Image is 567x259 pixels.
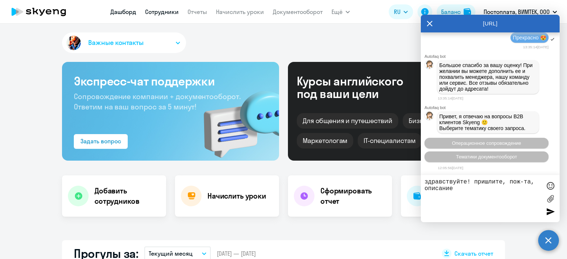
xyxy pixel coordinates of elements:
[545,193,556,204] label: Лимит 10 файлов
[439,62,534,92] span: Большое спасибо за вашу оценку! При желании вы можете дополнить ее и похвалить менеджера, нашу ко...
[193,78,279,161] img: bg-img
[358,133,421,148] div: IT-специалистам
[216,8,264,15] a: Начислить уроки
[389,4,413,19] button: RU
[74,134,128,149] button: Задать вопрос
[452,140,521,146] span: Операционное сопровождение
[273,8,323,15] a: Документооборот
[331,4,350,19] button: Ещё
[74,74,267,88] h3: Экспресс-чат поддержки
[464,8,471,15] img: balance
[297,133,353,148] div: Маркетологам
[297,75,423,100] div: Курсы английского под ваши цели
[110,8,136,15] a: Дашборд
[320,186,386,206] h4: Сформировать отчет
[88,38,144,48] span: Важные контакты
[425,112,434,122] img: bot avatar
[484,7,550,16] p: Постоплата, ВИМТЕК, ООО
[439,113,526,131] span: Привет, я отвечаю на вопросы B2B клиентов Skyeng 🙂 Выберите тематику своего запроса.
[425,179,541,218] textarea: здравствуйте! пришлите, пож-та, описание
[523,45,549,49] time: 13:35:14[DATE]
[480,3,561,21] button: Постоплата, ВИМТЕК, ООО
[456,154,517,160] span: Тематики документооборот
[425,54,560,59] div: Autofaq bot
[438,166,463,170] time: 12:05:56[DATE]
[425,60,434,71] img: bot avatar
[394,7,401,16] span: RU
[74,92,241,111] span: Сопровождение компании + документооборот. Ответим на ваш вопрос за 5 минут!
[403,113,491,129] div: Бизнес и командировки
[425,138,549,148] button: Операционное сопровождение
[65,34,82,52] img: avatar
[80,137,121,146] div: Задать вопрос
[513,35,546,41] span: Прекрасно 😍
[331,7,343,16] span: Ещё
[437,4,475,19] button: Балансbalance
[149,249,193,258] p: Текущий месяц
[425,105,560,110] div: Autofaq bot
[425,151,549,162] button: Тематики документооборот
[188,8,207,15] a: Отчеты
[94,186,160,206] h4: Добавить сотрудников
[207,191,266,201] h4: Начислить уроки
[217,249,256,258] span: [DATE] — [DATE]
[145,8,179,15] a: Сотрудники
[62,32,186,53] button: Важные контакты
[454,249,493,258] span: Скачать отчет
[438,96,463,100] time: 13:35:14[DATE]
[297,113,398,129] div: Для общения и путешествий
[441,7,461,16] div: Баланс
